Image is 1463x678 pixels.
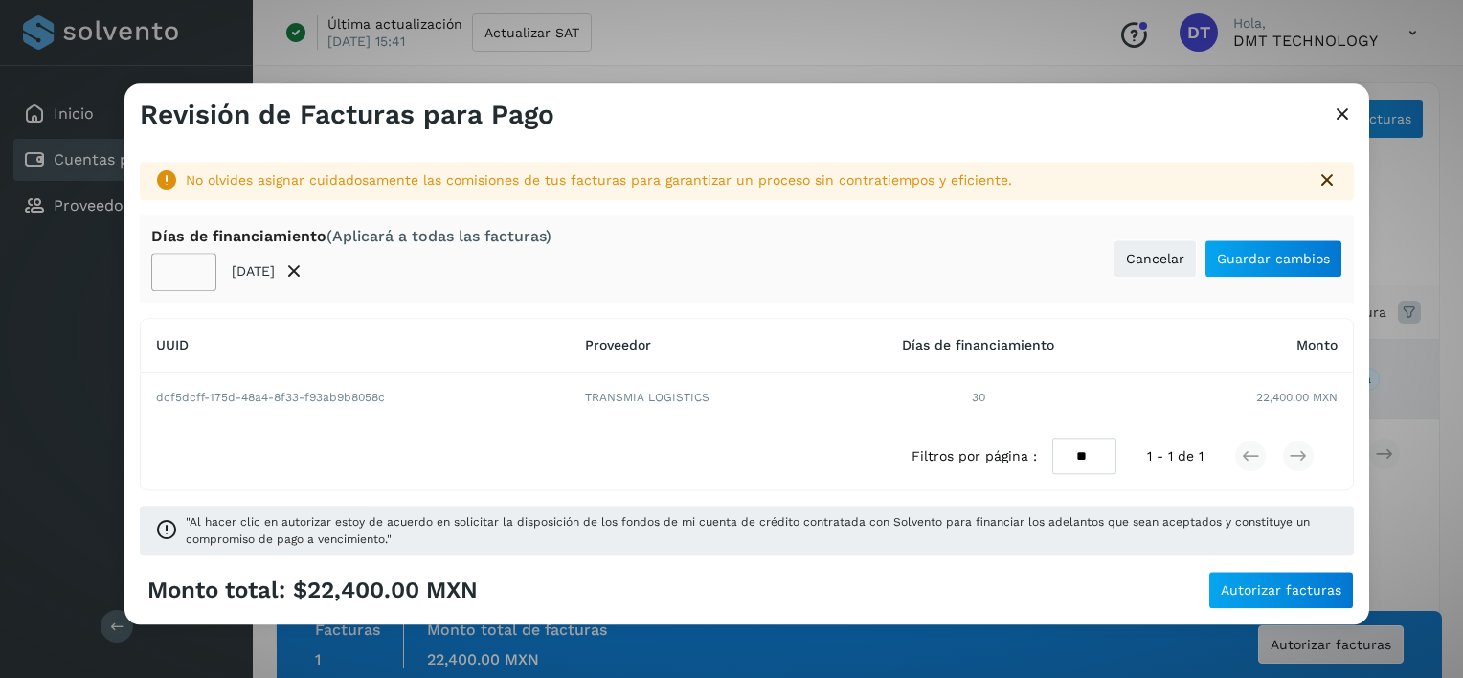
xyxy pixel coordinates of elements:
[1217,252,1330,265] span: Guardar cambios
[827,373,1130,422] td: 30
[326,227,551,245] span: (Aplicará a todas las facturas)
[147,576,285,604] span: Monto total:
[1221,584,1341,598] span: Autorizar facturas
[156,338,189,353] span: UUID
[141,373,570,422] td: dcf5dcff-175d-48a4-8f33-f93ab9b8058c
[585,338,651,353] span: Proveedor
[140,99,554,131] h3: Revisión de Facturas para Pago
[1147,446,1204,466] span: 1 - 1 de 1
[186,514,1339,549] span: "Al hacer clic en autorizar estoy de acuerdo en solicitar la disposición de los fondos de mi cuen...
[232,264,275,281] p: [DATE]
[912,446,1037,466] span: Filtros por página :
[186,170,1300,191] div: No olvides asignar cuidadosamente las comisiones de tus facturas para garantizar un proceso sin c...
[293,576,478,604] span: $22,400.00 MXN
[1114,239,1197,278] button: Cancelar
[1296,338,1338,353] span: Monto
[570,373,826,422] td: TRANSMIA LOGISTICS
[1208,572,1354,610] button: Autorizar facturas
[1256,389,1338,406] span: 22,400.00 MXN
[151,227,551,245] div: Días de financiamiento
[1126,252,1184,265] span: Cancelar
[902,338,1054,353] span: Días de financiamiento
[1204,239,1342,278] button: Guardar cambios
